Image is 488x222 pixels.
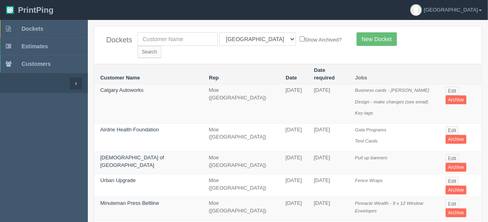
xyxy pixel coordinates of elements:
a: Edit [446,154,459,163]
a: Archive [446,95,466,104]
i: Pull up banners [355,155,387,160]
a: Edit [446,200,459,208]
i: Key tags [355,110,373,115]
a: Rep [209,75,219,81]
td: [DATE] [280,123,308,151]
a: Edit [446,177,459,186]
a: Archive [446,208,466,217]
a: Minuteman Press Beltline [100,200,159,206]
a: Edit [446,126,459,135]
h4: Dockets [106,36,125,44]
td: [DATE] [308,84,349,124]
input: Show Archived? [300,36,305,42]
td: Moe ([GEOGRAPHIC_DATA]) [203,123,280,151]
td: Moe ([GEOGRAPHIC_DATA]) [203,174,280,197]
td: [DATE] [280,174,308,197]
td: [DATE] [280,84,308,124]
span: Customers [22,61,51,67]
td: [DATE] [280,151,308,174]
a: Archive [446,163,466,172]
a: Date required [314,67,335,81]
td: [DATE] [308,174,349,197]
td: [DATE] [308,123,349,151]
span: Dockets [22,26,43,32]
a: Date [286,75,297,81]
i: Business cards - [PERSON_NAME] [355,87,429,93]
td: Moe ([GEOGRAPHIC_DATA]) [203,84,280,124]
td: [DATE] [308,197,349,221]
i: Gala Programs [355,127,387,132]
th: Jobs [349,64,440,84]
i: Design - make changes (see email) [355,99,428,104]
a: Calgary Autoworks [100,87,143,93]
td: Moe ([GEOGRAPHIC_DATA]) [203,151,280,174]
a: Archive [446,135,466,144]
a: [DEMOGRAPHIC_DATA] of [GEOGRAPHIC_DATA] [100,155,164,168]
input: Customer Name [137,32,218,46]
a: Urban Upgrade [100,177,136,183]
i: Tent Cards [355,138,378,143]
i: Fence Wraps [355,178,383,183]
a: New Docket [357,32,397,46]
td: Moe ([GEOGRAPHIC_DATA]) [203,197,280,221]
label: Show Archived? [300,35,342,44]
img: logo-3e63b451c926e2ac314895c53de4908e5d424f24456219fb08d385ab2e579770.png [6,6,14,14]
i: Pinnacle Wealth - 9 x 12 Window Envelopes [355,200,423,213]
span: Estimates [22,43,48,50]
img: avatar_default-7531ab5dedf162e01f1e0bb0964e6a185e93c5c22dfe317fb01d7f8cd2b1632c.jpg [411,4,422,16]
input: Search [137,46,161,58]
a: Archive [446,186,466,194]
a: Airdrie Health Foundation [100,127,159,133]
a: Customer Name [100,75,140,81]
a: Edit [446,87,459,95]
td: [DATE] [280,197,308,221]
td: [DATE] [308,151,349,174]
